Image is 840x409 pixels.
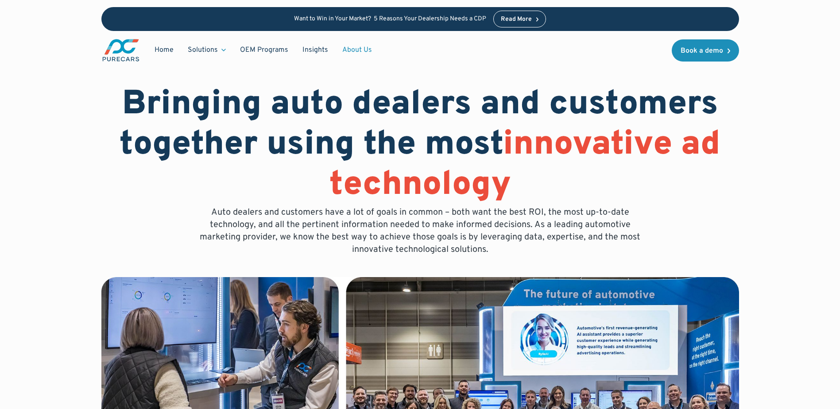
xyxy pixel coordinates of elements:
[233,42,295,58] a: OEM Programs
[493,11,546,27] a: Read More
[681,47,723,54] div: Book a demo
[294,15,486,23] p: Want to Win in Your Market? 5 Reasons Your Dealership Needs a CDP
[329,124,721,207] span: innovative ad technology
[101,85,739,206] h1: Bringing auto dealers and customers together using the most
[101,38,140,62] a: main
[147,42,181,58] a: Home
[335,42,379,58] a: About Us
[101,38,140,62] img: purecars logo
[194,206,647,256] p: Auto dealers and customers have a lot of goals in common – both want the best ROI, the most up-to...
[181,42,233,58] div: Solutions
[188,45,218,55] div: Solutions
[501,16,532,23] div: Read More
[295,42,335,58] a: Insights
[672,39,739,62] a: Book a demo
